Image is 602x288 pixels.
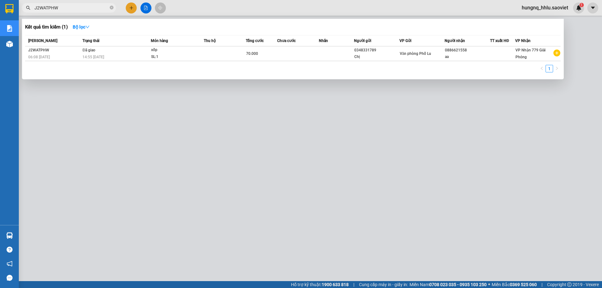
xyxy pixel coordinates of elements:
span: Trạng thái [82,39,99,43]
span: VP Nhận [515,39,531,43]
a: 1 [546,65,553,72]
div: SL: 1 [151,54,198,60]
h3: Kết quả tìm kiếm ( 1 ) [25,24,68,30]
span: Người nhận [445,39,465,43]
span: Thu hộ [204,39,216,43]
span: Món hàng [151,39,168,43]
span: notification [7,261,13,267]
span: Đã giao [82,48,95,52]
span: close-circle [110,5,114,11]
span: 06:08 [DATE] [28,55,50,59]
span: Người gửi [354,39,371,43]
button: left [538,65,546,72]
input: Tìm tên, số ĐT hoặc mã đơn [34,4,108,11]
span: Nhãn [319,39,328,43]
button: Bộ lọcdown [68,22,95,32]
span: VP Nhận 779 Giải Phóng [515,48,546,59]
img: logo-vxr [5,4,13,13]
span: Chưa cước [277,39,296,43]
img: warehouse-icon [6,232,13,239]
span: search [26,6,30,10]
span: message [7,275,13,281]
div: 0348331789 [354,47,399,54]
li: 1 [546,65,553,72]
span: close-circle [110,6,114,9]
span: 14:55 [DATE] [82,55,104,59]
div: aa [445,54,490,60]
span: VP Gửi [399,39,411,43]
img: warehouse-icon [6,41,13,47]
img: solution-icon [6,25,13,32]
button: right [553,65,561,72]
span: [PERSON_NAME] [28,39,57,43]
div: 0886621558 [445,47,490,54]
div: xốp [151,47,198,54]
li: Previous Page [538,65,546,72]
span: down [85,25,90,29]
span: right [555,66,559,70]
span: plus-circle [553,50,560,56]
span: question-circle [7,247,13,253]
div: Chị [354,54,399,60]
span: Tổng cước [246,39,264,43]
span: 70.000 [246,51,258,56]
span: TT xuất HĐ [490,39,509,43]
li: Next Page [553,65,561,72]
span: left [540,66,544,70]
div: J2WATPHW [28,47,81,54]
span: Văn phòng Phố Lu [400,51,431,56]
strong: Bộ lọc [73,24,90,29]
